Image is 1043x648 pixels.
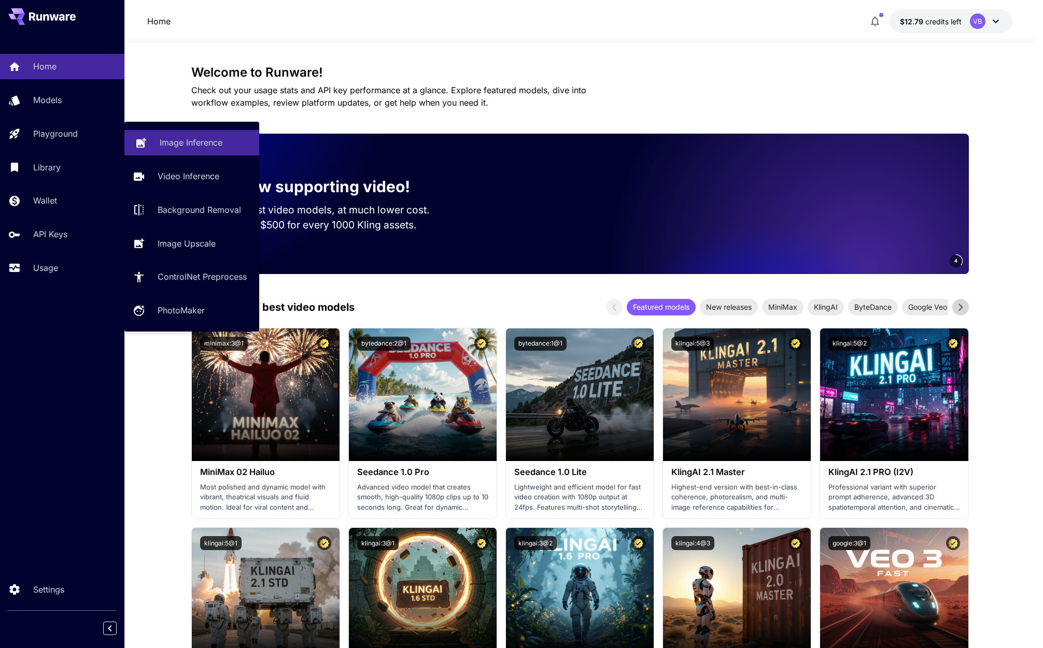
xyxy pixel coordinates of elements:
p: ControlNet Preprocess [158,270,247,283]
div: Collapse sidebar [111,619,124,638]
nav: breadcrumb [147,15,171,27]
p: Background Removal [158,204,241,216]
button: Certified Model – Vetted for best performance and includes a commercial license. [631,536,645,550]
p: Highest-end version with best-in-class coherence, photorealism, and multi-image reference capabil... [671,482,802,513]
button: Certified Model – Vetted for best performance and includes a commercial license. [317,337,331,351]
button: bytedance:1@1 [514,337,567,351]
h3: MiniMax 02 Hailuo [200,467,331,477]
button: klingai:3@1 [357,536,399,550]
h3: KlingAI 2.1 Master [671,467,802,477]
img: alt [663,328,811,461]
a: Image Inference [124,130,259,155]
a: Video Inference [124,164,259,189]
p: Most polished and dynamic model with vibrant, theatrical visuals and fluid motion. Ideal for vira... [200,482,331,513]
button: klingai:5@1 [200,536,242,550]
p: API Keys [33,228,67,240]
p: Test drive the best video models [191,299,355,315]
span: Check out your usage stats and API key performance at a glance. Explore featured models, dive int... [191,85,586,108]
span: 4 [954,257,957,265]
img: alt [349,328,497,461]
span: ByteDance [848,301,898,312]
button: google:3@1 [828,536,870,550]
p: Now supporting video! [237,175,410,198]
a: ControlNet Preprocess [124,264,259,290]
p: Usage [33,262,58,274]
span: New releases [700,301,758,312]
p: Settings [33,583,64,596]
img: alt [820,328,968,461]
p: PhotoMaker [158,304,205,316]
span: credits left [925,17,962,26]
p: Lightweight and efficient model for fast video creation with 1080p output at 24fps. Features mult... [514,482,645,513]
p: Home [33,60,57,73]
h3: KlingAI 2.1 PRO (I2V) [828,467,960,477]
h3: Seedance 1.0 Lite [514,467,645,477]
button: Certified Model – Vetted for best performance and includes a commercial license. [788,536,802,550]
a: Background Removal [124,197,259,223]
span: KlingAI [808,301,844,312]
div: $12.79107 [900,16,962,27]
img: alt [506,328,654,461]
button: Collapse sidebar [103,622,117,635]
p: Image Inference [160,136,222,149]
a: Image Upscale [124,231,259,256]
p: Playground [33,127,78,140]
button: Certified Model – Vetted for best performance and includes a commercial license. [788,337,802,351]
button: Certified Model – Vetted for best performance and includes a commercial license. [946,536,960,550]
button: Certified Model – Vetted for best performance and includes a commercial license. [474,337,488,351]
p: Wallet [33,194,57,207]
span: Featured models [627,301,696,312]
p: Home [147,15,171,27]
a: PhotoMaker [124,298,259,323]
p: Advanced video model that creates smooth, high-quality 1080p clips up to 10 seconds long. Great f... [357,482,488,513]
p: Models [33,94,62,106]
p: Professional variant with superior prompt adherence, advanced 3D spatiotemporal attention, and ci... [828,482,960,513]
button: Certified Model – Vetted for best performance and includes a commercial license. [631,337,645,351]
button: klingai:4@3 [671,536,714,550]
button: klingai:3@2 [514,536,557,550]
p: Run the best video models, at much lower cost. [208,203,449,218]
div: VB [970,13,985,29]
p: Library [33,161,61,174]
button: $12.79107 [890,9,1012,33]
button: Certified Model – Vetted for best performance and includes a commercial license. [946,337,960,351]
img: alt [192,328,340,461]
span: MiniMax [762,301,804,312]
p: Image Upscale [158,237,216,250]
span: $12.79 [900,17,925,26]
button: Certified Model – Vetted for best performance and includes a commercial license. [317,536,331,550]
button: Certified Model – Vetted for best performance and includes a commercial license. [474,536,488,550]
button: bytedance:2@1 [357,337,411,351]
p: Video Inference [158,170,219,182]
p: Save up to $500 for every 1000 Kling assets. [208,218,449,233]
h3: Welcome to Runware! [191,65,969,80]
button: klingai:5@2 [828,337,871,351]
button: minimax:3@1 [200,337,248,351]
button: klingai:5@3 [671,337,714,351]
h3: Seedance 1.0 Pro [357,467,488,477]
span: Google Veo [902,301,953,312]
